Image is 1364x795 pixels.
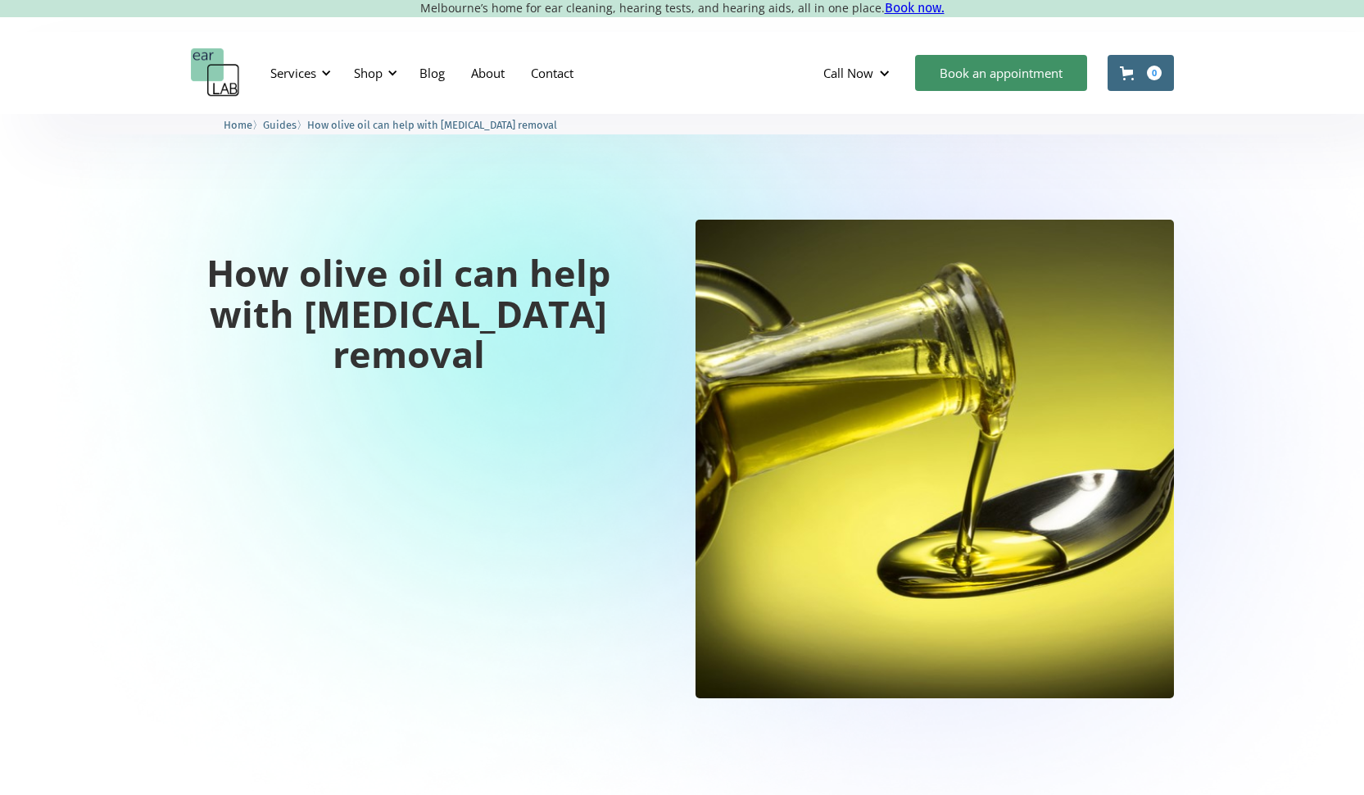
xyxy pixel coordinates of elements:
[261,48,336,98] div: Services
[354,65,383,81] div: Shop
[191,48,240,98] a: home
[224,119,252,131] span: Home
[458,49,518,97] a: About
[270,65,316,81] div: Services
[406,49,458,97] a: Blog
[263,116,297,132] a: Guides
[191,252,627,375] h1: How olive oil can help with [MEDICAL_DATA] removal
[823,65,873,81] div: Call Now
[224,116,263,134] li: 〉
[263,116,307,134] li: 〉
[810,48,907,98] div: Call Now
[344,48,402,98] div: Shop
[696,220,1174,698] img: How olive oil can help with earwax removal
[224,116,252,132] a: Home
[518,49,587,97] a: Contact
[307,116,557,132] a: How olive oil can help with [MEDICAL_DATA] removal
[263,119,297,131] span: Guides
[1108,55,1174,91] a: Open cart
[915,55,1087,91] a: Book an appointment
[307,119,557,131] span: How olive oil can help with [MEDICAL_DATA] removal
[1147,66,1162,80] div: 0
